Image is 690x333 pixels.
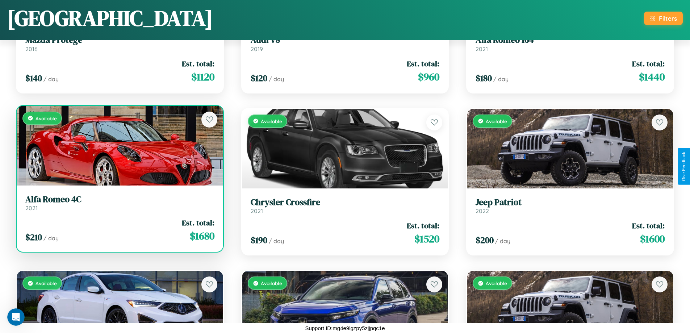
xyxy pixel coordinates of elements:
span: / day [493,75,509,83]
a: Chrysler Crossfire2021 [251,197,440,215]
a: Alfa Romeo 1642021 [476,35,665,53]
span: $ 180 [476,72,492,84]
span: Available [35,280,57,286]
span: / day [495,237,510,245]
iframe: Intercom live chat [7,308,25,326]
span: $ 1520 [414,232,439,246]
span: Est. total: [407,220,439,231]
div: Give Feedback [681,152,686,181]
p: Support ID: mg4e9lgzpy5zjjpqc1e [305,323,385,333]
span: 2021 [251,207,263,215]
span: $ 1440 [639,70,665,84]
a: Jeep Patriot2022 [476,197,665,215]
span: $ 1600 [640,232,665,246]
span: Est. total: [632,58,665,69]
span: Est. total: [632,220,665,231]
h1: [GEOGRAPHIC_DATA] [7,3,213,33]
span: / day [269,75,284,83]
span: Est. total: [407,58,439,69]
span: Available [486,280,507,286]
div: Filters [659,14,677,22]
span: / day [43,234,59,242]
h3: Mazda Protege [25,35,214,45]
span: 2022 [476,207,489,215]
span: 2021 [476,45,488,53]
span: 2019 [251,45,263,53]
a: Audi V82019 [251,35,440,53]
span: $ 120 [251,72,267,84]
a: Mazda Protege2016 [25,35,214,53]
span: $ 140 [25,72,42,84]
span: $ 210 [25,231,42,243]
span: 2021 [25,204,38,212]
span: Available [486,118,507,124]
span: $ 1120 [191,70,214,84]
button: Filters [644,12,683,25]
span: Available [35,115,57,121]
span: Est. total: [182,217,214,228]
span: $ 960 [418,70,439,84]
span: Est. total: [182,58,214,69]
h3: Chrysler Crossfire [251,197,440,208]
h3: Alfa Romeo 4C [25,194,214,205]
h3: Alfa Romeo 164 [476,35,665,45]
a: Alfa Romeo 4C2021 [25,194,214,212]
span: / day [43,75,59,83]
span: / day [269,237,284,245]
h3: Audi V8 [251,35,440,45]
h3: Jeep Patriot [476,197,665,208]
span: Available [261,280,282,286]
span: 2016 [25,45,38,53]
span: $ 1680 [190,229,214,243]
span: $ 200 [476,234,494,246]
span: Available [261,118,282,124]
span: $ 190 [251,234,267,246]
